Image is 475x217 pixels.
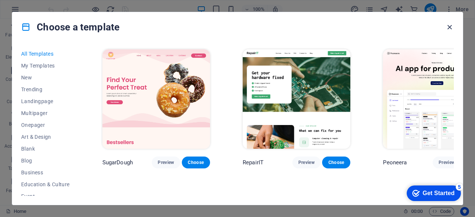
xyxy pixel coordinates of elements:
[21,131,70,143] button: Art & Design
[21,72,70,83] button: New
[21,75,70,80] span: New
[102,49,210,149] img: SugarDough
[21,134,70,140] span: Art & Design
[21,146,70,152] span: Blank
[243,49,350,149] img: RepairIT
[243,159,263,166] p: RepairIT
[439,160,455,165] span: Preview
[322,157,350,168] button: Choose
[21,95,70,107] button: Landingpage
[21,178,70,190] button: Education & Culture
[21,190,70,202] button: Event
[21,21,119,33] h4: Choose a template
[298,160,315,165] span: Preview
[158,160,174,165] span: Preview
[21,48,70,60] button: All Templates
[21,51,70,57] span: All Templates
[21,170,70,175] span: Business
[433,157,461,168] button: Preview
[21,193,70,199] span: Event
[21,122,70,128] span: Onepager
[22,8,54,15] div: Get Started
[21,119,70,131] button: Onepager
[21,110,70,116] span: Multipager
[21,86,70,92] span: Trending
[21,63,70,69] span: My Templates
[21,167,70,178] button: Business
[328,160,344,165] span: Choose
[21,107,70,119] button: Multipager
[21,181,70,187] span: Education & Culture
[21,158,70,164] span: Blog
[21,155,70,167] button: Blog
[182,157,210,168] button: Choose
[188,160,204,165] span: Choose
[292,157,321,168] button: Preview
[21,60,70,72] button: My Templates
[21,83,70,95] button: Trending
[21,143,70,155] button: Blank
[102,159,133,166] p: SugarDough
[152,157,180,168] button: Preview
[55,1,62,9] div: 5
[383,159,407,166] p: Peoneera
[21,98,70,104] span: Landingpage
[6,4,60,19] div: Get Started 5 items remaining, 0% complete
